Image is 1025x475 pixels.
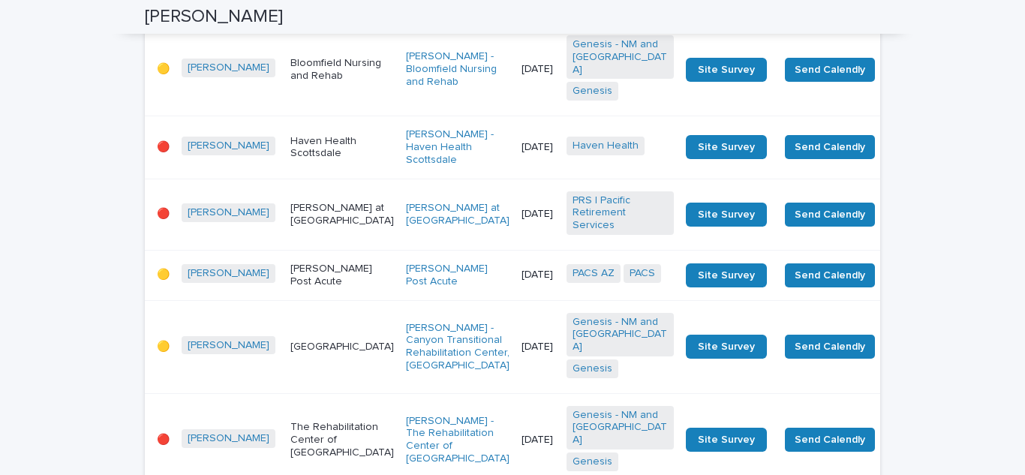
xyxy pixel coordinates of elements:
button: Send Calendly [785,58,875,82]
a: Genesis [573,455,612,468]
a: Site Survey [686,58,767,82]
a: Site Survey [686,428,767,452]
p: [DATE] [522,141,555,154]
a: [PERSON_NAME] [188,62,269,74]
p: 🟡 [157,63,170,76]
span: Site Survey [698,65,755,75]
p: 🟡 [157,269,170,281]
button: Send Calendly [785,203,875,227]
a: Haven Health [573,140,639,152]
span: Site Survey [698,209,755,220]
a: [PERSON_NAME] - Haven Health Scottsdale [406,128,509,166]
button: Send Calendly [785,428,875,452]
tr: 🔴[PERSON_NAME] Haven Health Scottsdale[PERSON_NAME] - Haven Health Scottsdale [DATE]Haven Health ... [145,116,987,179]
a: Site Survey [686,263,767,287]
a: PRS | Pacific Retirement Services [573,194,668,232]
h2: [PERSON_NAME] [145,6,283,28]
p: Bloomfield Nursing and Rehab [290,57,394,83]
a: [PERSON_NAME] Post Acute [406,263,509,288]
a: [PERSON_NAME] - Bloomfield Nursing and Rehab [406,50,509,88]
a: [PERSON_NAME] [188,140,269,152]
a: Genesis - NM and [GEOGRAPHIC_DATA] [573,38,668,76]
p: 🔴 [157,141,170,154]
p: [DATE] [522,269,555,281]
span: Site Survey [698,341,755,352]
a: Genesis - NM and [GEOGRAPHIC_DATA] [573,409,668,446]
span: Send Calendly [795,432,865,447]
a: [PERSON_NAME] [188,432,269,445]
p: [PERSON_NAME] Post Acute [290,263,394,288]
a: [PERSON_NAME] [188,339,269,352]
a: PACS [630,267,655,280]
a: Genesis [573,362,612,375]
p: [DATE] [522,341,555,353]
span: Site Survey [698,270,755,281]
p: 🔴 [157,434,170,446]
p: 🟡 [157,341,170,353]
a: [PERSON_NAME] - Canyon Transitional Rehabilitation Center, [GEOGRAPHIC_DATA] [406,322,509,372]
tr: 🟡[PERSON_NAME] Bloomfield Nursing and Rehab[PERSON_NAME] - Bloomfield Nursing and Rehab [DATE]Gen... [145,23,987,116]
p: 🔴 [157,208,170,221]
p: [DATE] [522,63,555,76]
button: Send Calendly [785,263,875,287]
span: Site Survey [698,142,755,152]
span: Send Calendly [795,140,865,155]
button: Send Calendly [785,135,875,159]
button: Send Calendly [785,335,875,359]
a: Site Survey [686,135,767,159]
tr: 🟡[PERSON_NAME] [PERSON_NAME] Post Acute[PERSON_NAME] Post Acute [DATE]PACS AZ PACS Site SurveySen... [145,250,987,300]
a: [PERSON_NAME] at [GEOGRAPHIC_DATA] [406,202,509,227]
a: Genesis [573,85,612,98]
a: Site Survey [686,335,767,359]
a: [PERSON_NAME] - The Rehabilitation Center of [GEOGRAPHIC_DATA] [406,415,509,465]
a: Genesis - NM and [GEOGRAPHIC_DATA] [573,316,668,353]
a: [PERSON_NAME] [188,267,269,280]
tr: 🟡[PERSON_NAME] [GEOGRAPHIC_DATA][PERSON_NAME] - Canyon Transitional Rehabilitation Center, [GEOGR... [145,300,987,393]
span: Send Calendly [795,207,865,222]
tr: 🔴[PERSON_NAME] [PERSON_NAME] at [GEOGRAPHIC_DATA][PERSON_NAME] at [GEOGRAPHIC_DATA] [DATE]PRS | P... [145,179,987,250]
a: Site Survey [686,203,767,227]
p: Haven Health Scottsdale [290,135,394,161]
span: Send Calendly [795,268,865,283]
span: Send Calendly [795,62,865,77]
p: [PERSON_NAME] at [GEOGRAPHIC_DATA] [290,202,394,227]
a: [PERSON_NAME] [188,206,269,219]
a: PACS AZ [573,267,615,280]
p: [GEOGRAPHIC_DATA] [290,341,394,353]
span: Site Survey [698,434,755,445]
p: [DATE] [522,434,555,446]
p: The Rehabilitation Center of [GEOGRAPHIC_DATA] [290,421,394,458]
span: Send Calendly [795,339,865,354]
p: [DATE] [522,208,555,221]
